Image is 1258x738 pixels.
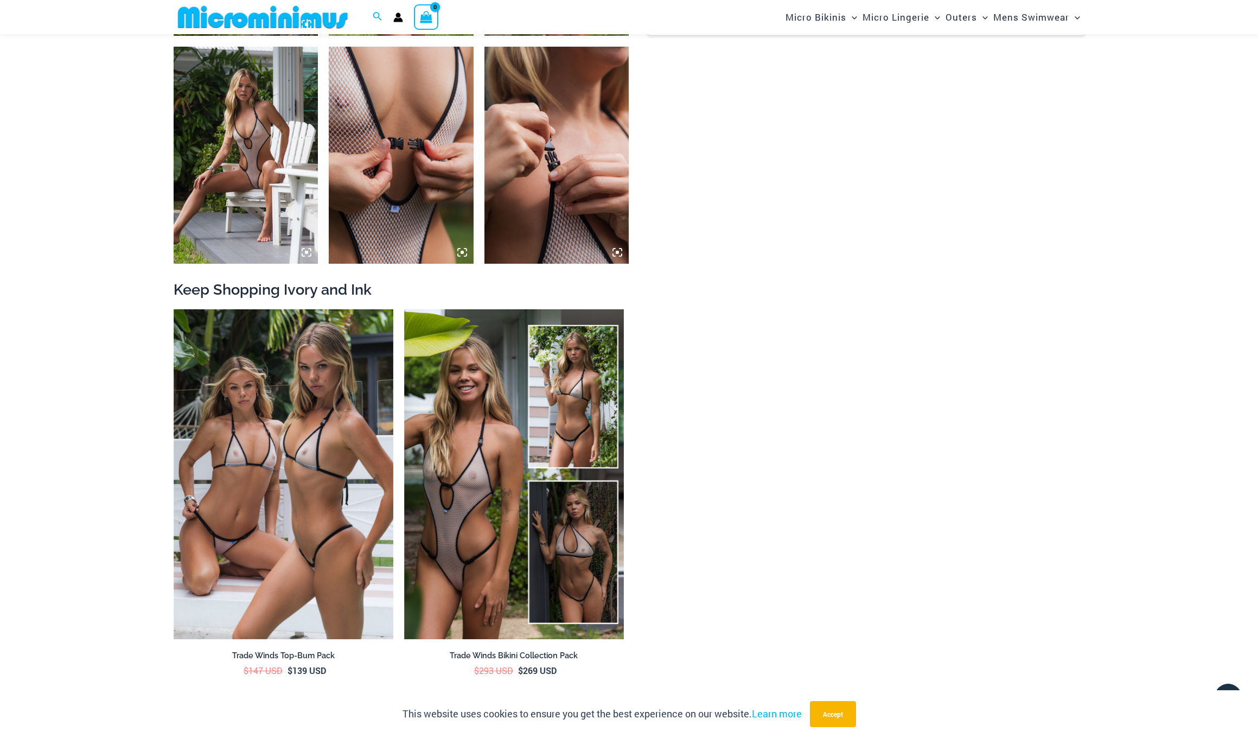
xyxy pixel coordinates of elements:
img: Trade Winds Ivory/Ink 819 One Piece [329,47,474,264]
span: Menu Toggle [846,3,857,31]
bdi: 139 USD [288,665,326,676]
img: Collection Pack (1) [404,309,624,639]
span: Micro Lingerie [863,3,929,31]
span: Micro Bikinis [786,3,846,31]
span: Mens Swimwear [993,3,1069,31]
a: Trade Winds Top-Bum Pack [174,651,393,665]
span: $ [518,665,523,676]
h2: Trade Winds Top-Bum Pack [174,651,393,661]
h2: Trade Winds Bikini Collection Pack [404,651,624,661]
a: Account icon link [393,12,403,22]
img: MM SHOP LOGO FLAT [174,5,352,29]
span: Menu Toggle [977,3,988,31]
a: Search icon link [373,10,382,24]
a: Micro BikinisMenu ToggleMenu Toggle [783,3,860,31]
a: OutersMenu ToggleMenu Toggle [943,3,991,31]
span: $ [244,665,248,676]
nav: Site Navigation [781,2,1085,33]
a: Mens SwimwearMenu ToggleMenu Toggle [991,3,1083,31]
img: Trade Winds Ivory/Ink 819 One Piece [174,47,318,264]
img: Trade Winds Ivory/Ink 819 One Piece [484,47,629,264]
bdi: 269 USD [518,665,557,676]
span: Menu Toggle [929,3,940,31]
a: Top Bum Pack (1)Trade Winds IvoryInk 317 Top 453 Micro 03Trade Winds IvoryInk 317 Top 453 Micro 03 [174,309,393,639]
bdi: 147 USD [244,665,283,676]
bdi: 293 USD [474,665,513,676]
a: View Shopping Cart, empty [414,4,439,29]
h2: Keep Shopping Ivory and Ink [174,280,1085,299]
img: Top Bum Pack (1) [174,309,393,639]
a: Micro LingerieMenu ToggleMenu Toggle [860,3,943,31]
span: Outers [946,3,977,31]
a: Trade Winds Bikini Collection Pack [404,651,624,665]
span: Menu Toggle [1069,3,1080,31]
p: This website uses cookies to ensure you get the best experience on our website. [403,706,802,722]
a: Learn more [752,707,802,720]
span: $ [474,665,479,676]
span: $ [288,665,292,676]
button: Accept [810,701,856,727]
a: Collection Pack (1)Trade Winds IvoryInk 317 Top 469 Thong 11Trade Winds IvoryInk 317 Top 469 Thon... [404,309,624,639]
